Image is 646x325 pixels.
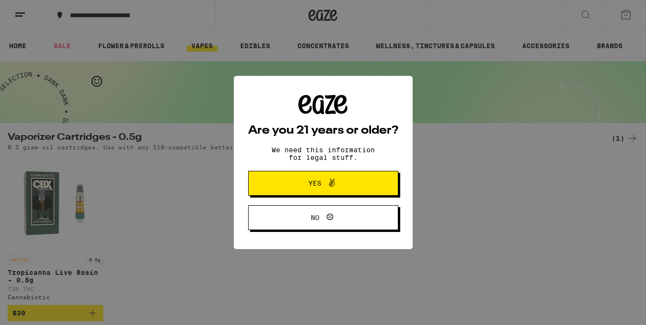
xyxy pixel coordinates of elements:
button: Yes [248,171,398,196]
p: We need this information for legal stuff. [263,146,383,161]
button: No [248,205,398,230]
h2: Are you 21 years or older? [248,125,398,136]
span: No [311,214,319,221]
span: Yes [308,180,321,187]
